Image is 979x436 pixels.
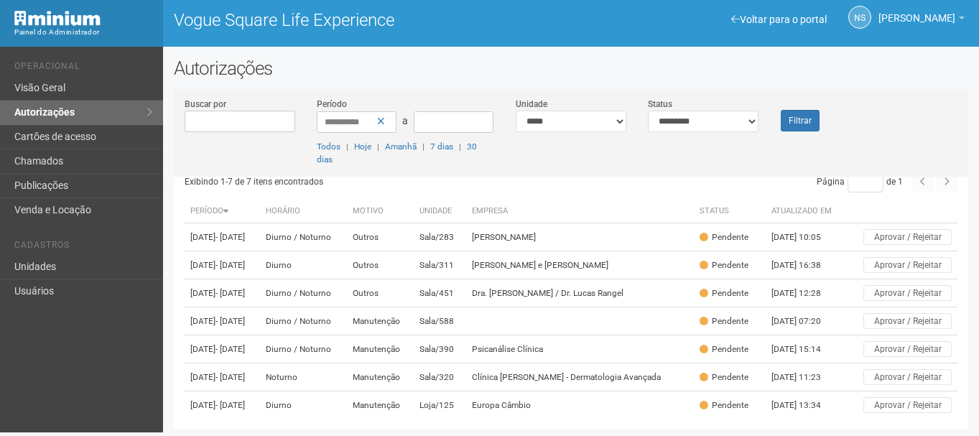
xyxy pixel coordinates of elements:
td: [DATE] 16:38 [766,251,845,279]
td: Loja/125 [414,391,466,419]
div: Pendente [700,315,748,328]
button: Aprovar / Rejeitar [863,285,952,301]
th: Horário [260,200,348,223]
button: Aprovar / Rejeitar [863,369,952,385]
th: Unidade [414,200,466,223]
span: - [DATE] [215,372,245,382]
label: Período [317,98,347,111]
td: [DATE] 13:34 [766,391,845,419]
a: NS [848,6,871,29]
td: Manutenção [347,335,414,363]
a: Voltar para o portal [731,14,827,25]
td: Europa Câmbio [466,391,694,419]
td: Manutenção [347,391,414,419]
td: Sala/451 [414,279,466,307]
div: Pendente [700,399,748,412]
td: Outros [347,279,414,307]
td: Sala/390 [414,335,466,363]
div: Pendente [700,259,748,272]
span: - [DATE] [215,316,245,326]
td: [DATE] [185,391,260,419]
a: 7 dias [430,142,453,152]
span: - [DATE] [215,232,245,242]
td: Outros [347,251,414,279]
th: Atualizado em [766,200,845,223]
td: Psicanálise Clínica [466,335,694,363]
td: Diurno [260,391,348,419]
td: [DATE] 11:23 [766,363,845,391]
td: [DATE] 15:14 [766,335,845,363]
td: Diurno / Noturno [260,223,348,251]
td: Diurno / Noturno [260,279,348,307]
a: Amanhã [385,142,417,152]
td: Manutenção [347,363,414,391]
th: Motivo [347,200,414,223]
td: Sala/588 [414,307,466,335]
span: Página de 1 [817,177,903,187]
div: Pendente [700,287,748,300]
button: Aprovar / Rejeitar [863,341,952,357]
div: Pendente [700,343,748,356]
a: [PERSON_NAME] [878,14,965,26]
div: Exibindo 1-7 de 7 itens encontrados [185,171,566,193]
div: Pendente [700,371,748,384]
a: Hoje [354,142,371,152]
td: [DATE] 10:05 [766,223,845,251]
span: | [377,142,379,152]
img: Minium [14,11,101,26]
label: Status [648,98,672,111]
span: a [402,115,408,126]
th: Status [694,200,766,223]
li: Cadastros [14,240,152,255]
td: Diurno / Noturno [260,307,348,335]
td: [DATE] [185,363,260,391]
button: Filtrar [781,110,820,131]
a: Todos [317,142,340,152]
li: Operacional [14,61,152,76]
td: Sala/311 [414,251,466,279]
span: - [DATE] [215,400,245,410]
label: Buscar por [185,98,226,111]
td: [DATE] [185,279,260,307]
span: - [DATE] [215,344,245,354]
td: Outros [347,223,414,251]
h1: Vogue Square Life Experience [174,11,560,29]
div: Painel do Administrador [14,26,152,39]
td: Sala/320 [414,363,466,391]
td: Dra. [PERSON_NAME] / Dr. Lucas Rangel [466,279,694,307]
td: Diurno / Noturno [260,335,348,363]
th: Empresa [466,200,694,223]
td: Clínica [PERSON_NAME] - Dermatologia Avançada [466,363,694,391]
label: Unidade [516,98,547,111]
td: Noturno [260,363,348,391]
td: Manutenção [347,307,414,335]
th: Período [185,200,260,223]
button: Aprovar / Rejeitar [863,257,952,273]
span: | [422,142,424,152]
button: Aprovar / Rejeitar [863,397,952,413]
button: Aprovar / Rejeitar [863,313,952,329]
td: Sala/283 [414,223,466,251]
span: - [DATE] [215,260,245,270]
td: [DATE] [185,251,260,279]
span: - [DATE] [215,288,245,298]
td: [DATE] 07:20 [766,307,845,335]
td: [DATE] [185,307,260,335]
span: | [459,142,461,152]
h2: Autorizações [174,57,968,79]
td: [DATE] [185,223,260,251]
div: Pendente [700,231,748,243]
td: [PERSON_NAME] e [PERSON_NAME] [466,251,694,279]
td: [DATE] 12:28 [766,279,845,307]
button: Aprovar / Rejeitar [863,229,952,245]
td: [DATE] [185,335,260,363]
td: Diurno [260,251,348,279]
td: [PERSON_NAME] [466,223,694,251]
span: | [346,142,348,152]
